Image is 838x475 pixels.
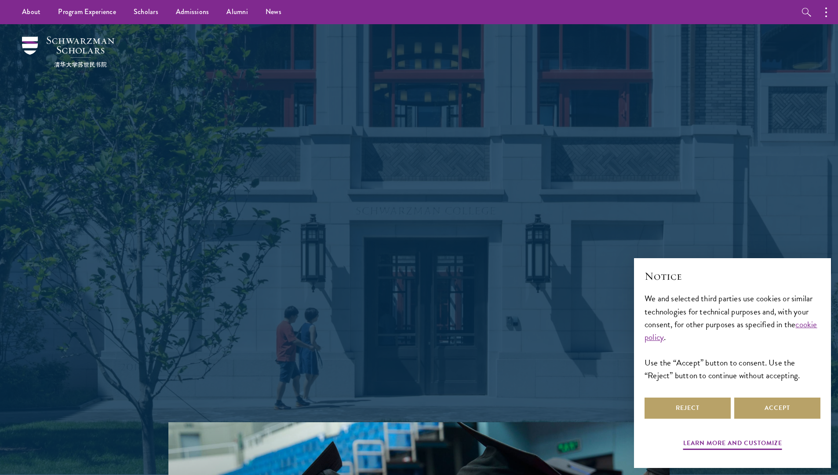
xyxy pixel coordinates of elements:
button: Learn more and customize [683,438,782,451]
h2: Notice [645,269,820,284]
img: Schwarzman Scholars [22,37,114,67]
div: We and selected third parties use cookies or similar technologies for technical purposes and, wit... [645,292,820,381]
a: cookie policy [645,318,817,343]
button: Accept [734,398,820,419]
button: Reject [645,398,731,419]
